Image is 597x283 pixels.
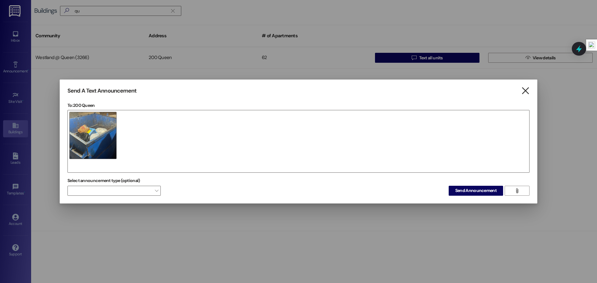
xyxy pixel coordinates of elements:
[67,176,140,185] label: Select announcement type (optional)
[515,188,519,193] i: 
[67,87,137,94] h3: Send A Text Announcement
[69,112,117,159] img: 9254-1758560480964.jpg
[449,186,503,196] button: Send Announcement
[521,88,530,94] i: 
[67,102,530,108] p: To: 200 Queen
[455,187,497,194] span: Send Announcement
